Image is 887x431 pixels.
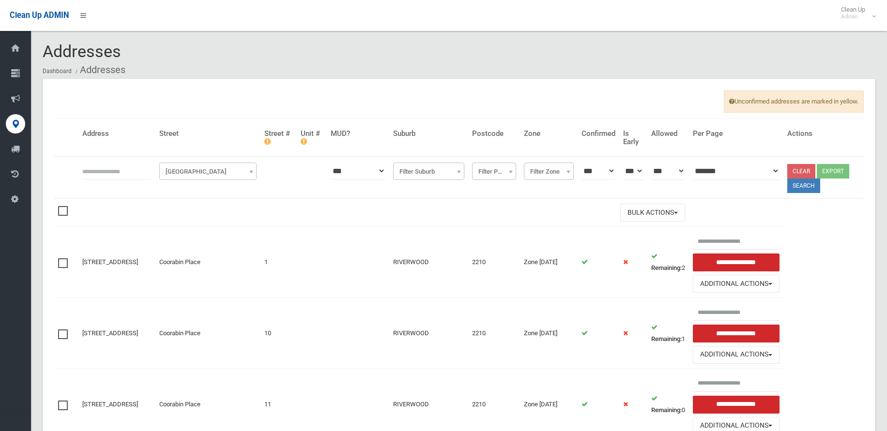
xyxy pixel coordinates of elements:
span: Filter Zone [526,165,571,178]
td: 2210 [468,227,520,298]
a: Dashboard [43,68,72,74]
td: RIVERWOOD [389,298,469,369]
td: 1 [260,227,297,298]
h4: Actions [787,130,860,138]
a: [STREET_ADDRESS] [82,329,138,337]
td: Coorabin Place [155,227,260,298]
h4: Zone [524,130,573,138]
td: 2 [647,227,689,298]
span: Clean Up [836,6,875,20]
span: Addresses [43,42,121,61]
span: Filter Suburb [396,165,462,178]
span: Filter Street [162,165,254,178]
h4: Unit # [301,130,323,146]
td: RIVERWOOD [389,227,469,298]
span: Filter Zone [524,163,573,180]
h4: Allowed [651,130,685,138]
span: Filter Postcode [474,165,514,178]
button: Additional Actions [693,346,780,364]
td: 1 [647,298,689,369]
small: Admin [841,13,865,20]
span: Unconfirmed addresses are marked in yellow. [724,90,864,113]
strong: Remaining: [651,335,682,342]
a: [STREET_ADDRESS] [82,258,138,266]
h4: Street [159,130,257,138]
h4: Is Early [623,130,643,146]
span: Filter Street [159,163,257,180]
li: Addresses [73,61,125,79]
button: Export [817,164,849,178]
span: Clean Up ADMIN [10,11,69,20]
span: Filter Postcode [472,163,516,180]
h4: Suburb [393,130,465,138]
strong: Remaining: [651,264,682,271]
td: 2210 [468,298,520,369]
h4: Address [82,130,152,138]
a: Clear [787,164,815,178]
button: Bulk Actions [620,204,685,222]
strong: Remaining: [651,406,682,414]
td: Coorabin Place [155,298,260,369]
h4: Confirmed [581,130,615,138]
h4: Street # [264,130,293,146]
td: 10 [260,298,297,369]
button: Additional Actions [693,275,780,293]
button: Search [787,178,820,193]
td: Zone [DATE] [520,298,577,369]
td: Zone [DATE] [520,227,577,298]
a: [STREET_ADDRESS] [82,401,138,408]
h4: Postcode [472,130,516,138]
h4: Per Page [693,130,780,138]
h4: MUD? [331,130,385,138]
span: Filter Suburb [393,163,465,180]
